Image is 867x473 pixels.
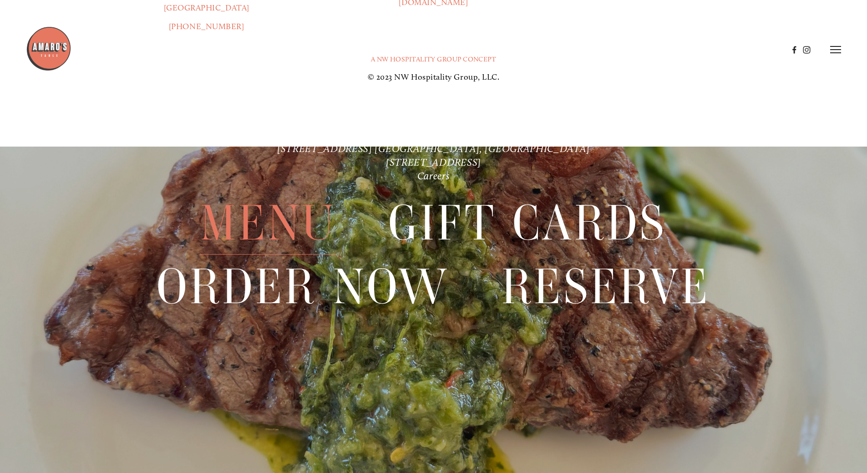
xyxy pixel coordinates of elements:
a: Gift Cards [388,192,667,254]
a: Order Now [157,255,449,318]
img: Amaro's Table [26,26,71,71]
span: Menu [200,192,336,255]
a: Menu [200,192,336,254]
span: Gift Cards [388,192,667,255]
a: Reserve [502,255,710,318]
